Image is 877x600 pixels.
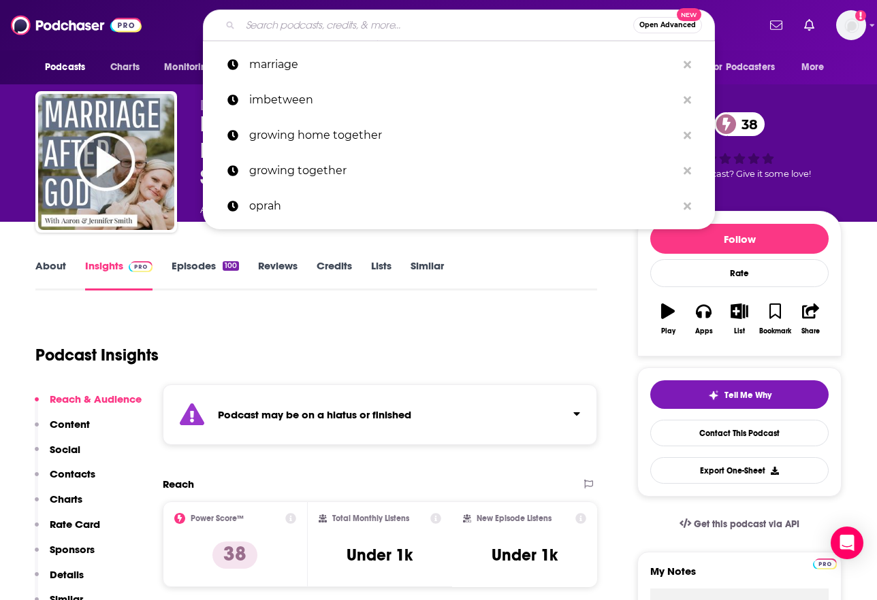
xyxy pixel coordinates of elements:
div: Open Intercom Messenger [831,527,863,559]
span: 38 [728,112,765,136]
h2: Reach [163,478,194,490]
button: open menu [701,54,795,80]
p: Contacts [50,467,95,480]
button: Details [35,568,84,593]
span: [PERSON_NAME] & [PERSON_NAME] [200,98,410,111]
button: open menu [35,54,103,80]
h1: Podcast Insights [35,345,159,365]
p: Charts [50,493,82,505]
div: Search podcasts, credits, & more... [203,10,715,41]
button: List [722,295,757,344]
div: Share [801,327,820,335]
h3: Under 1k [492,545,558,565]
img: User Profile [836,10,866,40]
button: Charts [35,493,82,518]
span: Monitoring [164,58,212,77]
span: Open Advanced [639,22,696,29]
p: marriage [249,47,677,82]
div: Apps [695,327,713,335]
a: growing home together [203,118,715,153]
div: A weekly podcast [200,201,291,218]
a: Charts [101,54,148,80]
p: Social [50,443,80,456]
button: Bookmark [757,295,793,344]
a: Get this podcast via API [669,507,810,541]
label: My Notes [650,565,829,588]
p: Sponsors [50,543,95,556]
button: tell me why sparkleTell Me Why [650,380,829,409]
span: Charts [110,58,140,77]
span: Logged in as shcarlos [836,10,866,40]
a: marriage [203,47,715,82]
button: open menu [155,54,230,80]
button: Open AdvancedNew [633,17,702,33]
span: Get this podcast via API [694,518,799,530]
button: Follow [650,224,829,254]
h3: Under 1k [347,545,413,565]
button: Contacts [35,467,95,493]
div: 38Good podcast? Give it some love! [637,98,842,193]
a: growing together [203,153,715,188]
a: imbetween [203,82,715,118]
span: New [677,8,701,21]
a: Show notifications dropdown [799,14,820,37]
section: Click to expand status details [163,384,597,445]
a: Show notifications dropdown [765,14,788,37]
a: Reviews [258,259,298,290]
button: Social [35,443,80,468]
img: tell me why sparkle [708,390,719,401]
h2: Total Monthly Listens [332,514,409,523]
span: For Podcasters [709,58,775,77]
img: Podchaser Pro [813,559,837,569]
p: Details [50,568,84,581]
img: Podchaser - Follow, Share and Rate Podcasts [11,12,142,38]
a: oprah [203,188,715,224]
span: Good podcast? Give it some love! [668,169,811,179]
p: Content [50,418,90,431]
img: Podchaser Pro [129,261,153,272]
div: List [734,327,745,335]
button: Show profile menu [836,10,866,40]
button: Export One-Sheet [650,457,829,484]
p: oprah [249,188,677,224]
div: Play [661,327,675,335]
h2: Power Score™ [191,514,244,523]
a: InsightsPodchaser Pro [85,259,153,290]
input: Search podcasts, credits, & more... [240,14,633,36]
a: Episodes100 [172,259,239,290]
button: Share [793,295,829,344]
a: 38 [714,112,765,136]
span: Tell Me Why [724,390,771,401]
a: Lists [371,259,392,290]
button: Content [35,418,90,443]
p: 38 [212,541,257,569]
svg: Add a profile image [855,10,866,21]
button: Reach & Audience [35,393,142,418]
span: More [801,58,825,77]
a: Contact This Podcast [650,420,829,446]
button: Sponsors [35,543,95,568]
img: Marriage After God: Marriage After God Show [38,94,174,230]
div: Bookmark [759,327,791,335]
div: Rate [650,259,829,287]
a: About [35,259,66,290]
p: Rate Card [50,518,100,531]
p: growing home together [249,118,677,153]
h2: New Episode Listens [477,514,552,523]
strong: Podcast may be on a hiatus or finished [218,408,411,421]
p: growing together [249,153,677,188]
div: 100 [223,261,239,271]
p: imbetween [249,82,677,118]
p: Reach & Audience [50,393,142,405]
a: Similar [411,259,444,290]
button: open menu [792,54,842,80]
a: Credits [317,259,352,290]
button: Apps [686,295,721,344]
button: Rate Card [35,518,100,543]
a: Pro website [813,556,837,569]
button: Play [650,295,686,344]
span: Podcasts [45,58,85,77]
